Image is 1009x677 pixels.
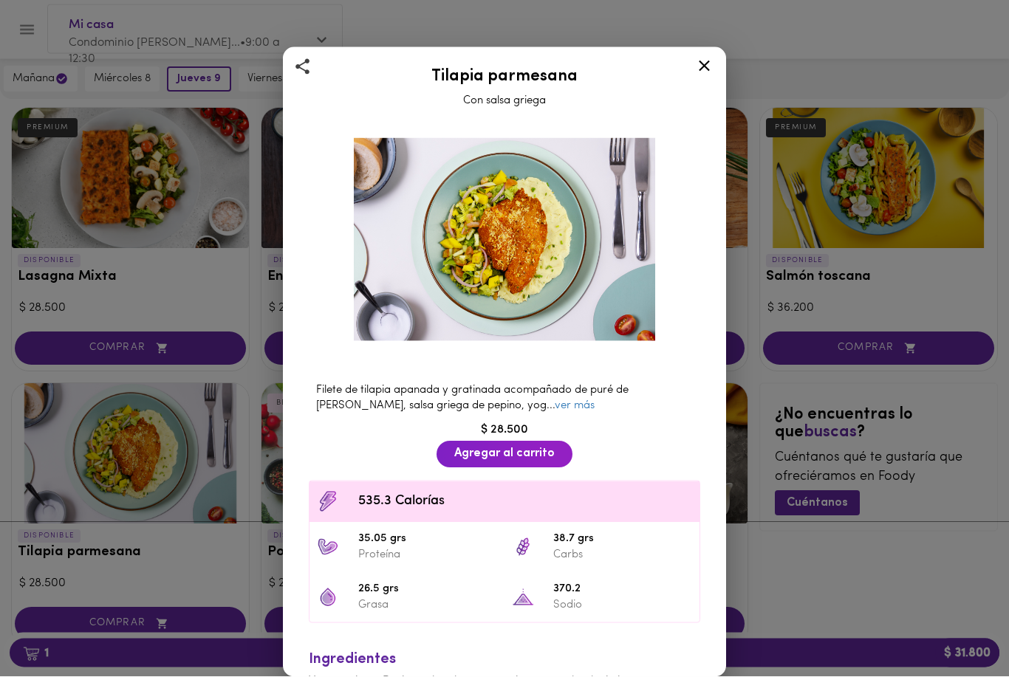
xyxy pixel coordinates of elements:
[301,422,708,439] div: $ 28.500
[358,581,497,598] span: 26.5 grs
[555,400,595,411] a: ver más
[301,68,708,86] h2: Tilapia parmesana
[437,441,572,467] button: Agregar al carrito
[463,95,546,106] span: Con salsa griega
[358,531,497,548] span: 35.05 grs
[336,120,673,358] img: Tilapia parmesana
[317,586,339,608] img: 26.5 grs Grasa
[553,547,692,563] p: Carbs
[316,385,629,411] span: Filete de tilapia apanada y gratinada acompañado de puré de [PERSON_NAME], salsa griega de pepino...
[512,536,534,558] img: 38.7 grs Carbs
[358,597,497,613] p: Grasa
[358,547,497,563] p: Proteína
[309,649,700,670] div: Ingredientes
[553,597,692,613] p: Sodio
[358,492,692,512] span: 535.3 Calorías
[923,591,994,662] iframe: Messagebird Livechat Widget
[454,447,555,461] span: Agregar al carrito
[317,536,339,558] img: 35.05 grs Proteína
[553,581,692,598] span: 370.2
[553,531,692,548] span: 38.7 grs
[512,586,534,608] img: 370.2 Sodio
[317,490,339,512] img: Contenido calórico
